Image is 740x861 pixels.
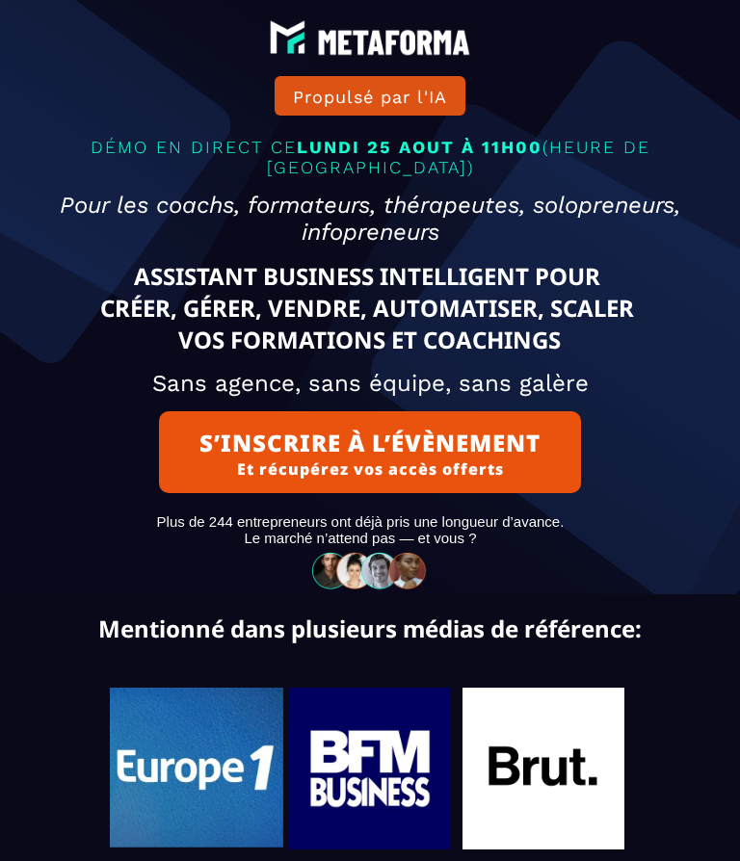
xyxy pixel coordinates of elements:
img: 32586e8465b4242308ef789b458fc82f_community-people.png [306,551,434,590]
img: 704b97603b3d89ec847c04719d9c8fae_221.jpg [462,688,623,848]
img: e6894688e7183536f91f6cf1769eef69_LOGO_BLANC.png [264,14,476,62]
button: Propulsé par l'IA [275,76,465,116]
p: DÉMO EN DIRECT CE (HEURE DE [GEOGRAPHIC_DATA]) [29,132,711,182]
text: ASSISTANT BUSINESS INTELLIGENT POUR CRÉER, GÉRER, VENDRE, AUTOMATISER, SCALER VOS FORMATIONS ET C... [80,255,660,360]
text: Plus de 244 entrepreneurs ont déjà pris une longueur d’avance. Le marché n’attend pas — et vous ? [10,509,711,551]
img: b7f71f5504ea002da3ba733e1ad0b0f6_119.jpg [289,688,450,848]
text: Mentionné dans plusieurs médias de référence: [14,613,726,649]
h2: Pour les coachs, formateurs, thérapeutes, solopreneurs, infopreneurs [29,182,711,255]
button: S’INSCRIRE À L’ÉVÈNEMENTEt récupérez vos accès offerts [159,411,581,493]
h2: Sans agence, sans équipe, sans galère [29,360,711,406]
span: LUNDI 25 AOUT À 11H00 [297,137,542,157]
img: 0554b7621dbcc23f00e47a6d4a67910b_Capture_d%E2%80%99e%CC%81cran_2025-06-07_a%CC%80_08.10.48.png [110,688,283,848]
